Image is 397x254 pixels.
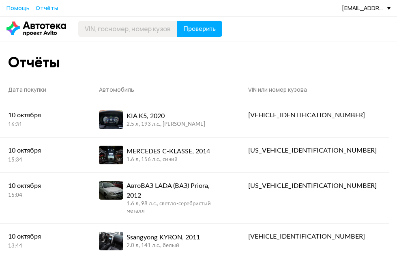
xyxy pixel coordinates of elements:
[36,4,58,12] a: Отчёты
[87,173,236,223] a: АвтоВАЗ LADA (ВАЗ) Priora, 20121.6 л, 98 л.c., светло-серебристый металл
[8,121,75,129] div: 16:31
[342,4,391,12] div: [EMAIL_ADDRESS][DOMAIN_NAME]
[8,232,75,241] div: 10 октября
[8,54,60,71] div: Отчёты
[248,181,377,191] div: [US_VEHICLE_IDENTIFICATION_NUMBER]
[183,26,216,32] span: Проверить
[248,232,377,241] div: [VEHICLE_IDENTIFICATION_NUMBER]
[127,181,224,200] div: АвтоВАЗ LADA (ВАЗ) Priora, 2012
[236,102,389,128] a: [VEHICLE_IDENTIFICATION_NUMBER]
[248,110,377,120] div: [VEHICLE_IDENTIFICATION_NUMBER]
[6,4,30,12] a: Помощь
[177,21,222,37] button: Проверить
[78,21,177,37] input: VIN, госномер, номер кузова
[8,192,75,199] div: 15:04
[127,156,210,164] div: 1.6 л, 156 л.c., синий
[87,138,236,172] a: MERCEDES C-KLASSE, 20141.6 л, 156 л.c., синий
[236,173,389,199] a: [US_VEHICLE_IDENTIFICATION_NUMBER]
[99,86,224,94] div: Автомобиль
[8,110,75,120] div: 10 октября
[8,86,75,94] div: Дата покупки
[8,243,75,250] div: 13:44
[236,224,389,250] a: [VEHICLE_IDENTIFICATION_NUMBER]
[8,181,75,191] div: 10 октября
[127,146,210,156] div: MERCEDES C-KLASSE, 2014
[8,157,75,164] div: 15:34
[236,138,389,164] a: [US_VEHICLE_IDENTIFICATION_NUMBER]
[127,111,205,121] div: KIA K5, 2020
[87,102,236,137] a: KIA K5, 20202.5 л, 193 л.c., [PERSON_NAME]
[248,86,377,94] div: VIN или номер кузова
[248,146,377,155] div: [US_VEHICLE_IDENTIFICATION_NUMBER]
[127,232,200,242] div: Ssangyong KYRON, 2011
[127,200,224,215] div: 1.6 л, 98 л.c., светло-серебристый металл
[127,121,205,128] div: 2.5 л, 193 л.c., [PERSON_NAME]
[8,146,75,155] div: 10 октября
[127,242,200,250] div: 2.0 л, 141 л.c., белый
